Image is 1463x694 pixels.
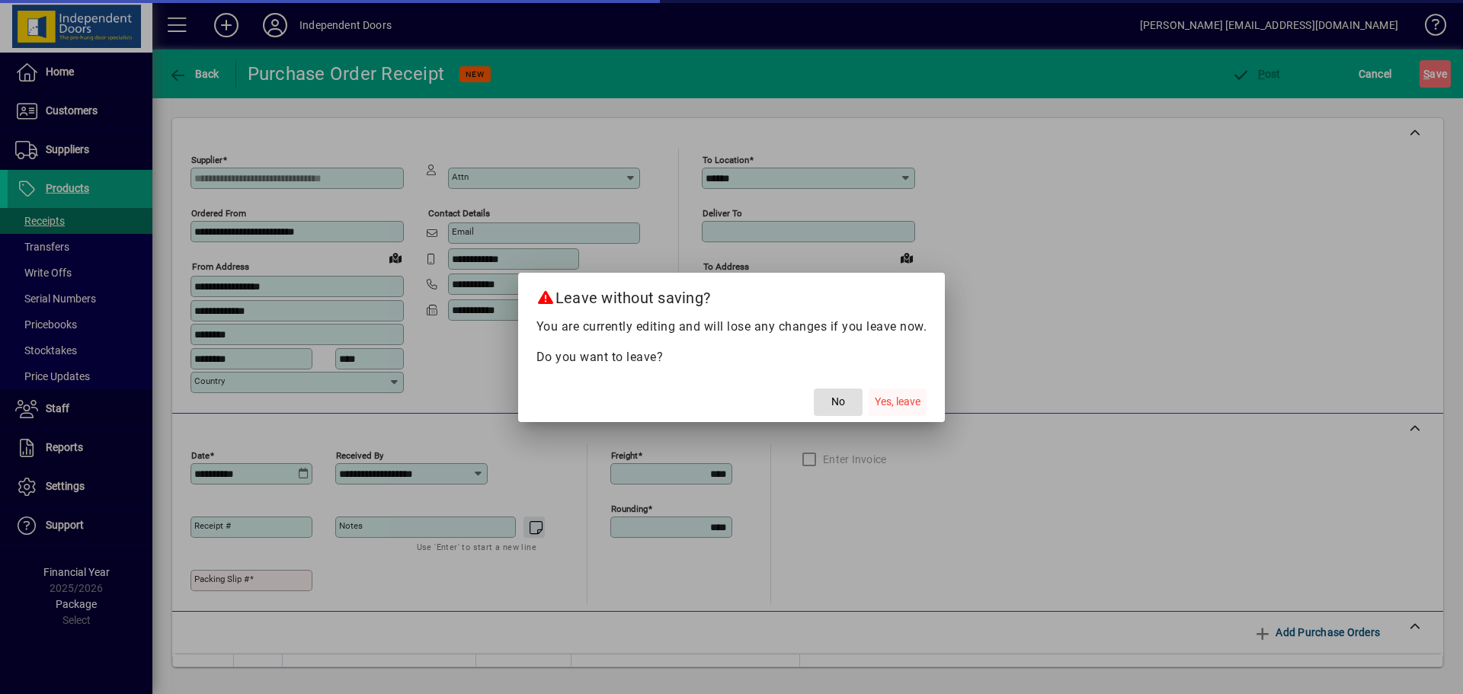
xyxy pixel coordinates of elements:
h2: Leave without saving? [518,273,946,317]
p: You are currently editing and will lose any changes if you leave now. [536,318,927,336]
button: No [814,389,863,416]
button: Yes, leave [869,389,927,416]
span: Yes, leave [875,394,920,410]
p: Do you want to leave? [536,348,927,366]
span: No [831,394,845,410]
